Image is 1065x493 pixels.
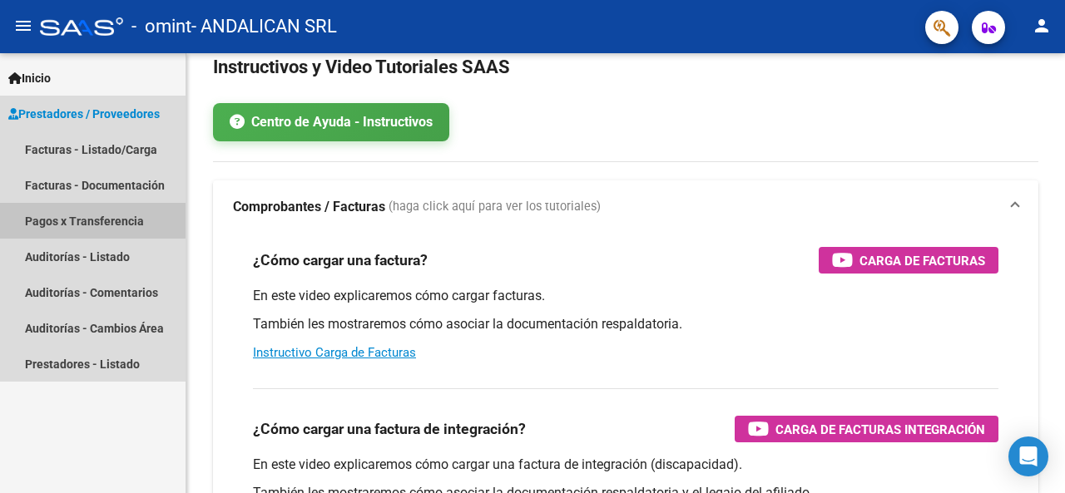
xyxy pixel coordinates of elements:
span: Carga de Facturas Integración [775,419,985,440]
div: Open Intercom Messenger [1008,436,1048,476]
span: - ANDALICAN SRL [191,8,337,45]
mat-icon: person [1032,16,1052,36]
span: - omint [131,8,191,45]
h2: Instructivos y Video Tutoriales SAAS [213,52,1038,83]
a: Centro de Ayuda - Instructivos [213,103,449,141]
p: En este video explicaremos cómo cargar una factura de integración (discapacidad). [253,456,998,474]
h3: ¿Cómo cargar una factura? [253,249,428,272]
h3: ¿Cómo cargar una factura de integración? [253,417,526,441]
strong: Comprobantes / Facturas [233,198,385,216]
p: En este video explicaremos cómo cargar facturas. [253,287,998,305]
mat-expansion-panel-header: Comprobantes / Facturas (haga click aquí para ver los tutoriales) [213,180,1038,234]
button: Carga de Facturas [819,247,998,274]
button: Carga de Facturas Integración [735,416,998,442]
span: Prestadores / Proveedores [8,105,160,123]
p: También les mostraremos cómo asociar la documentación respaldatoria. [253,315,998,333]
mat-icon: menu [13,16,33,36]
span: Inicio [8,69,51,87]
a: Instructivo Carga de Facturas [253,345,416,360]
span: (haga click aquí para ver los tutoriales) [389,198,601,216]
span: Carga de Facturas [859,250,985,271]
